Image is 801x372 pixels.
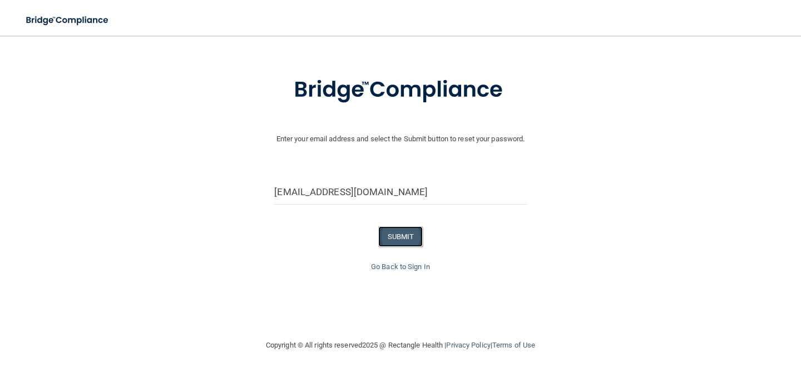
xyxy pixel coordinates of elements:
div: Copyright © All rights reserved 2025 @ Rectangle Health | | [197,328,604,363]
img: bridge_compliance_login_screen.278c3ca4.svg [17,9,119,32]
a: Go Back to Sign In [371,262,430,271]
a: Terms of Use [492,341,535,349]
button: SUBMIT [378,226,423,247]
a: Privacy Policy [446,341,490,349]
img: bridge_compliance_login_screen.278c3ca4.svg [271,61,530,119]
input: Email [274,180,526,205]
iframe: Drift Widget Chat Controller [609,293,788,338]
